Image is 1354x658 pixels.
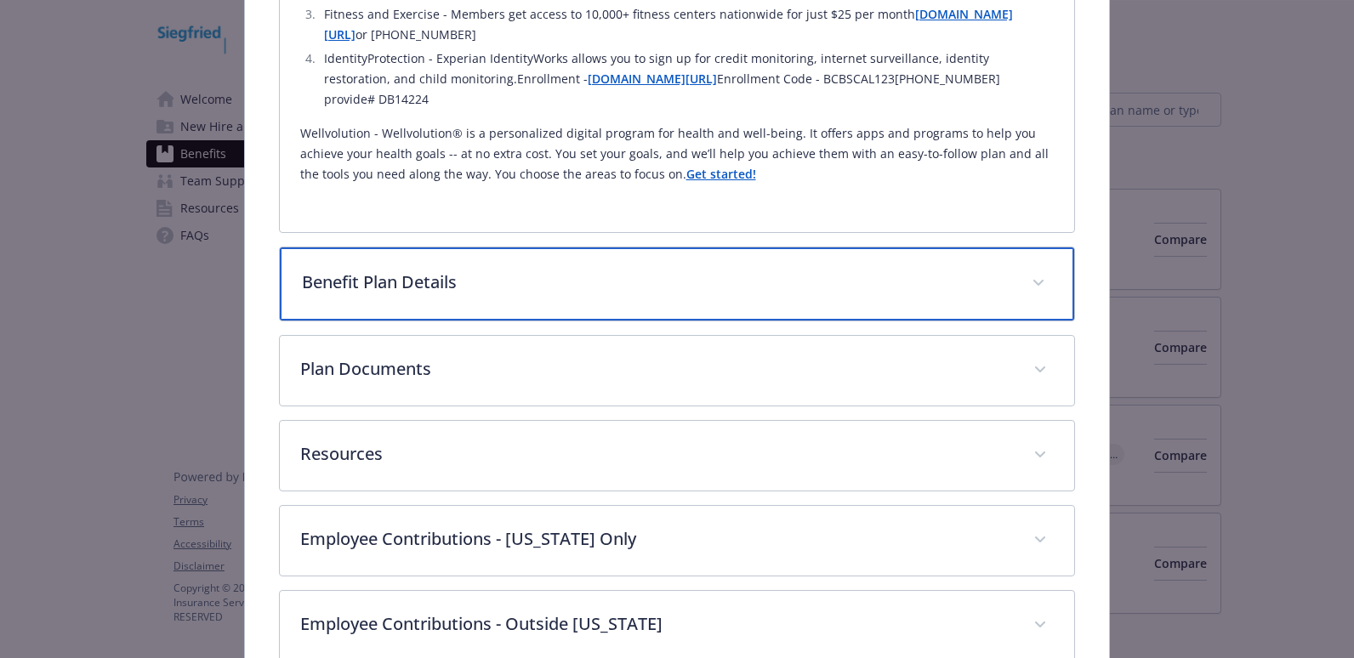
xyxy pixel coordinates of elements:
[300,123,1055,184] p: Wellvolution - Wellvolution® is a personalized digital program for health and well-being. It offe...
[300,356,1014,382] p: Plan Documents
[280,421,1075,491] div: Resources
[280,247,1075,320] div: Benefit Plan Details
[319,48,1055,110] li: IdentityProtection​ - Experian IdentityWorks allows you to sign up for credit monitoring, interne...
[280,336,1075,406] div: Plan Documents
[300,611,1014,637] p: Employee Contributions - Outside [US_STATE]
[324,6,1013,43] a: [DOMAIN_NAME][URL]
[319,4,1055,45] li: Fitness and Exercise​ - Members get access to 10,000+ fitness centers nationwide for just $25 per...
[302,269,1012,295] p: Benefit Plan Details
[300,526,1014,552] p: Employee Contributions - [US_STATE] Only
[300,441,1014,467] p: Resources
[280,506,1075,576] div: Employee Contributions - [US_STATE] Only
[588,71,717,87] a: [DOMAIN_NAME][URL]
[686,166,756,182] a: Get started!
